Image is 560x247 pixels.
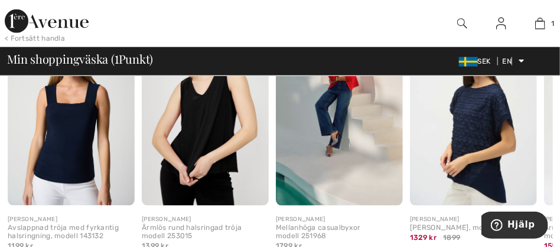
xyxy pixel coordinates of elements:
[535,17,545,31] img: Min väska
[276,216,325,223] font: [PERSON_NAME]
[522,17,559,31] a: 1
[503,57,512,65] font: EN
[276,223,361,240] font: Mellanhöga casualbyxor modell 251968
[142,216,191,223] font: [PERSON_NAME]
[8,216,57,223] font: [PERSON_NAME]
[410,16,537,206] img: Avslappnad rundhalsad tröja, modell 252213
[410,223,523,232] font: [PERSON_NAME], modell 252213
[142,223,242,240] font: Ärmlös rund halsringad tröja modell 253015
[115,47,119,68] font: 1
[487,17,516,31] a: Logga in
[5,9,89,33] img: 1ère Avenue
[457,17,467,31] img: sök på webbplatsen
[478,57,491,65] font: SEK
[119,51,154,67] font: Punkt)
[410,216,460,223] font: [PERSON_NAME]
[142,16,269,206] img: Ärmlös rund halsringad tröja modell 253015
[7,51,115,67] font: Min shoppingväska (
[8,16,135,206] img: Avslappnad tröja med fyrkantig halsringning, modell 143132
[5,34,65,42] font: < Fortsätt handla
[8,223,119,240] font: Avslappnad tröja med fyrkantig halsringning, modell 143132
[459,57,478,67] img: Svenska Frona
[276,16,403,206] img: Mellanhöga casualbyxor modell 251968
[410,233,437,242] font: 1329 kr
[551,19,554,28] font: 1
[481,212,548,241] iframe: Öppnar en widget där du kan hitta mer information
[496,17,506,31] img: Min information
[443,233,460,242] font: 1899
